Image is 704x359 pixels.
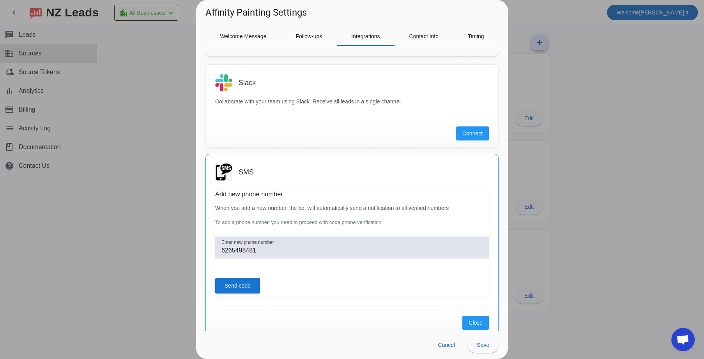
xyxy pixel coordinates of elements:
[225,282,251,290] span: Send code
[215,190,489,198] h3: Add new phone number
[456,126,489,140] button: Connect
[215,278,260,293] button: Send code
[220,34,267,39] span: Welcome Message
[295,34,322,39] span: Follow-ups
[409,34,439,39] span: Contact Info
[215,204,489,212] p: When you add a new number, the bot will automatically send a notification to all verified numbers
[432,337,461,353] button: Cancel
[477,342,489,348] span: Save
[221,240,274,245] mat-label: Enter new phone number
[462,130,483,137] span: Connect
[205,6,307,19] h1: Affinity Painting Settings
[438,342,455,348] span: Cancel
[467,337,499,353] button: Save
[469,319,483,327] span: Close
[215,74,232,91] img: Slack
[215,164,232,181] img: SMS
[215,219,489,226] small: To add a phone number, you need to proceed with code phone verification
[215,98,489,106] p: Collaborate with your team using Slack. Receive all leads in a single channel.
[351,34,380,39] span: Integrations
[468,34,484,39] span: Timing
[239,168,254,176] h3: SMS
[462,316,489,330] button: Close
[671,328,695,351] div: Open chat
[239,79,256,87] h3: Slack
